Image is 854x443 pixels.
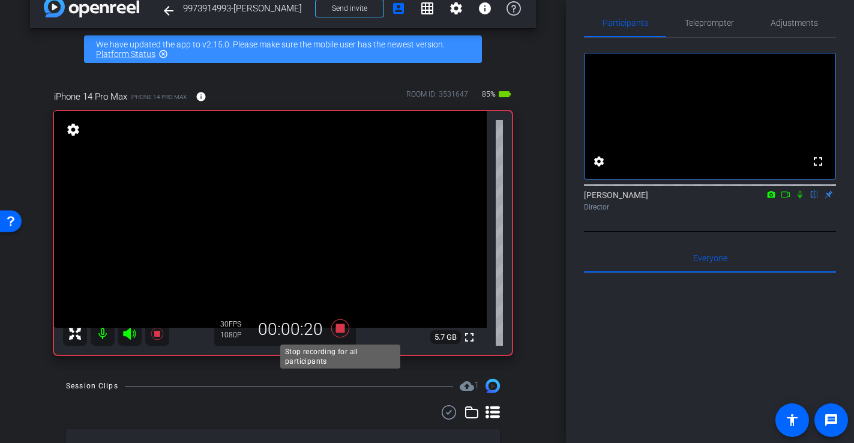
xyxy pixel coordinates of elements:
mat-icon: info [478,1,492,16]
div: Session Clips [66,380,118,392]
span: iPhone 14 Pro Max [54,90,127,103]
mat-icon: settings [449,1,463,16]
mat-icon: flip [807,188,822,199]
span: Teleprompter [685,19,734,27]
mat-icon: cloud_upload [460,379,474,393]
mat-icon: arrow_back [161,4,176,18]
mat-icon: info [196,91,206,102]
div: Stop recording for all participants [280,345,400,369]
span: Send invite [332,4,367,13]
span: Participants [603,19,648,27]
mat-icon: grid_on [420,1,435,16]
mat-icon: settings [65,122,82,137]
span: FPS [229,320,241,328]
img: Session clips [486,379,500,393]
div: 00:00:20 [250,319,331,340]
div: Director [584,202,836,212]
mat-icon: battery_std [498,87,512,101]
mat-icon: settings [592,154,606,169]
mat-icon: highlight_off [158,49,168,59]
div: ROOM ID: 3531647 [406,89,468,106]
div: [PERSON_NAME] [584,189,836,212]
div: We have updated the app to v2.15.0. Please make sure the mobile user has the newest version. [84,35,482,63]
mat-icon: message [824,413,838,427]
span: 5.7 GB [430,330,461,345]
span: Destinations for your clips [460,379,479,393]
a: Platform Status [96,49,155,59]
span: Adjustments [771,19,818,27]
mat-icon: fullscreen [811,154,825,169]
mat-icon: accessibility [785,413,799,427]
mat-icon: fullscreen [462,330,477,345]
div: 30 [220,319,250,329]
span: 1 [474,380,479,391]
div: 1080P [220,330,250,340]
span: iPhone 14 Pro Max [130,92,187,101]
mat-icon: account_box [391,1,406,16]
span: Everyone [693,254,727,262]
span: 85% [480,85,498,104]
